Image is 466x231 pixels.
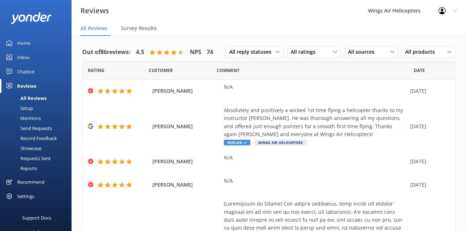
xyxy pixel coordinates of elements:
span: Date [414,67,425,74]
div: Support Docs [22,211,51,225]
div: Showcase [4,143,41,153]
h4: NPS [190,48,201,57]
div: [DATE] [410,158,446,165]
div: Setup [4,103,33,113]
h4: 4.5 [136,48,144,57]
span: Replied [224,140,250,145]
div: N/A [224,177,407,185]
span: All reply statuses [229,48,276,56]
span: Date [149,67,173,74]
div: Home [17,36,30,50]
div: Absolutely and positively a wicked 1st time flying a helicopter thanks to my instructor [PERSON_N... [224,106,407,139]
div: [DATE] [410,122,446,130]
div: N/A [224,83,407,91]
img: yonder-white-logo.png [11,12,52,24]
span: Question [217,67,240,74]
div: Inbox [17,50,30,64]
span: Wings Air Helicopters [255,140,306,145]
a: Requests Sent [4,153,72,163]
div: [DATE] [410,87,446,95]
span: [PERSON_NAME] [152,158,220,165]
a: All Reviews [4,93,72,103]
div: Record Feedback [4,133,57,143]
div: Send Requests [4,123,52,133]
h4: Out of 86 reviews: [82,48,131,57]
div: N/A [224,154,407,162]
div: All Reviews [4,93,46,103]
a: Send Requests [4,123,72,133]
span: [PERSON_NAME] [152,181,220,189]
h3: Reviews [80,5,109,16]
div: Settings [17,189,34,203]
div: Chatbot [17,64,35,79]
a: Mentions [4,113,72,123]
span: [PERSON_NAME] [152,87,220,95]
a: Reports [4,163,72,173]
span: All sources [348,48,379,56]
h4: 74 [207,48,213,57]
span: Date [88,67,104,74]
a: Showcase [4,143,72,153]
div: [DATE] [410,181,446,189]
a: Record Feedback [4,133,72,143]
span: All ratings [291,48,320,56]
div: Requests Sent [4,153,51,163]
span: All products [405,48,439,56]
div: Mentions [4,113,41,123]
div: Reviews [17,79,36,93]
a: Setup [4,103,72,113]
div: Recommend [17,175,44,189]
div: Reports [4,163,37,173]
span: Survey Results [121,25,157,32]
span: [PERSON_NAME] [152,122,220,130]
span: All Reviews [80,25,107,32]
